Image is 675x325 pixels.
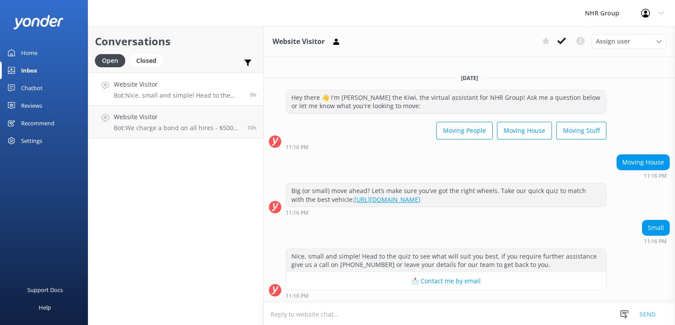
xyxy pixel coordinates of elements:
div: Open [95,54,125,67]
h4: Website Visitor [114,80,243,89]
strong: 11:16 PM [644,239,667,244]
span: Assign user [596,37,630,46]
div: Sep 17 2025 11:16pm (UTC +12:00) Pacific/Auckland [617,172,670,179]
strong: 11:16 PM [286,145,308,150]
div: Small [642,220,669,235]
a: Website VisitorBot:We charge a bond on all hires - $500 for vehicles and $200 for trailers. This ... [88,106,263,139]
a: Closed [130,55,167,65]
h2: Conversations [95,33,257,50]
div: Moving House [617,155,669,170]
h3: Website Visitor [272,36,325,47]
div: Home [21,44,37,62]
h4: Website Visitor [114,112,240,122]
span: Sep 17 2025 11:16pm (UTC +12:00) Pacific/Auckland [250,91,257,99]
div: Sep 17 2025 11:16pm (UTC +12:00) Pacific/Auckland [642,238,670,244]
strong: 11:16 PM [644,173,667,179]
a: [URL][DOMAIN_NAME] [354,195,421,204]
div: Settings [21,132,42,150]
a: Website VisitorBot:Nice, small and simple! Head to the quiz to see what will suit you best, if yo... [88,73,263,106]
div: Hey there 👋 I'm [PERSON_NAME] the Kiwi, the virtual assistant for NHR Group! Ask me a question be... [286,90,606,113]
p: Bot: We charge a bond on all hires - $500 for vehicles and $200 for trailers. This is required at... [114,124,240,132]
div: Nice, small and simple! Head to the quiz to see what will suit you best, if you require further a... [286,249,606,272]
div: Big (or small) move ahead? Let’s make sure you’ve got the right wheels. Take our quick quiz to ma... [286,183,606,207]
div: Closed [130,54,163,67]
div: Assign User [592,34,666,48]
div: Help [39,299,51,316]
img: yonder-white-logo.png [13,15,64,29]
strong: 11:16 PM [286,293,308,299]
div: Reviews [21,97,42,114]
div: Support Docs [27,281,63,299]
p: Bot: Nice, small and simple! Head to the quiz to see what will suit you best, if you require furt... [114,91,243,99]
div: Sep 17 2025 11:16pm (UTC +12:00) Pacific/Auckland [286,209,606,215]
div: Chatbot [21,79,43,97]
div: Sep 17 2025 11:16pm (UTC +12:00) Pacific/Auckland [286,144,606,150]
strong: 11:16 PM [286,210,308,215]
div: Sep 17 2025 11:16pm (UTC +12:00) Pacific/Auckland [286,292,606,299]
button: 📩 Contact me by email [286,272,606,290]
button: Moving People [436,122,493,139]
button: Moving Stuff [556,122,606,139]
div: Inbox [21,62,37,79]
span: Sep 17 2025 10:43pm (UTC +12:00) Pacific/Auckland [247,124,257,131]
button: Moving House [497,122,552,139]
div: Recommend [21,114,54,132]
span: [DATE] [456,74,483,82]
a: Open [95,55,130,65]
